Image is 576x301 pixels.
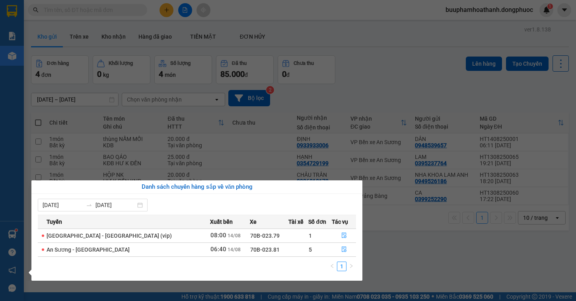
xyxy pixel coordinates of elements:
[95,201,136,209] input: Đến ngày
[250,233,280,239] span: 70B-023.79
[47,217,62,226] span: Tuyến
[288,217,304,226] span: Tài xế
[327,262,337,271] button: left
[47,233,172,239] span: [GEOGRAPHIC_DATA] - [GEOGRAPHIC_DATA] (vip)
[210,217,233,226] span: Xuất bến
[309,233,312,239] span: 1
[228,233,241,238] span: 14/08
[346,262,356,271] li: Next Page
[250,246,280,253] span: 70B-023.81
[349,264,354,268] span: right
[38,182,356,192] div: Danh sách chuyến hàng sắp về văn phòng
[341,246,347,253] span: file-done
[341,233,347,239] span: file-done
[308,217,326,226] span: Số đơn
[337,262,346,271] li: 1
[327,262,337,271] li: Previous Page
[337,262,346,271] a: 1
[86,202,92,208] span: swap-right
[47,246,130,253] span: An Sương - [GEOGRAPHIC_DATA]
[86,202,92,208] span: to
[332,229,356,242] button: file-done
[332,217,348,226] span: Tác vụ
[228,247,241,252] span: 14/08
[43,201,83,209] input: Từ ngày
[346,262,356,271] button: right
[309,246,312,253] span: 5
[210,246,226,253] span: 06:40
[330,264,335,268] span: left
[210,232,226,239] span: 08:00
[332,243,356,256] button: file-done
[250,217,257,226] span: Xe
